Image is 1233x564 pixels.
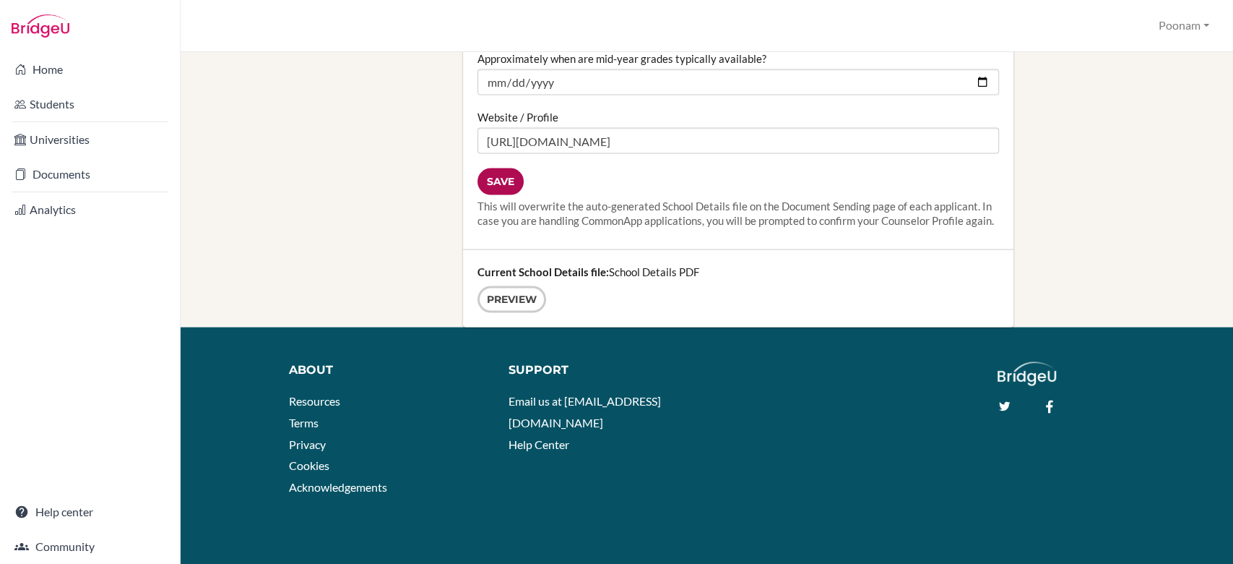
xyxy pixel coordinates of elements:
[477,286,546,313] a: Preview
[289,362,487,379] div: About
[463,250,1013,328] div: School Details PDF
[3,532,177,561] a: Community
[289,437,326,451] a: Privacy
[3,90,177,119] a: Students
[509,362,695,379] div: Support
[1152,12,1216,39] button: Poonam
[3,55,177,84] a: Home
[3,160,177,189] a: Documents
[477,51,766,66] label: Approximately when are mid-year grades typically available?
[509,394,661,430] a: Email us at [EMAIL_ADDRESS][DOMAIN_NAME]
[509,437,569,451] a: Help Center
[3,195,177,224] a: Analytics
[998,362,1056,386] img: logo_white@2x-f4f0deed5e89b7ecb1c2cc34c3e3d731f90f0f143d5ea2071677605dd97b5244.png
[477,110,558,124] label: Website / Profile
[477,265,609,278] strong: Current School Details file:
[289,480,387,494] a: Acknowledgements
[3,497,177,526] a: Help center
[289,416,319,430] a: Terms
[3,125,177,154] a: Universities
[477,168,524,195] input: Save
[477,199,998,228] div: This will overwrite the auto-generated School Details file on the Document Sending page of each a...
[289,394,340,408] a: Resources
[12,14,69,38] img: Bridge-U
[289,458,329,472] a: Cookies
